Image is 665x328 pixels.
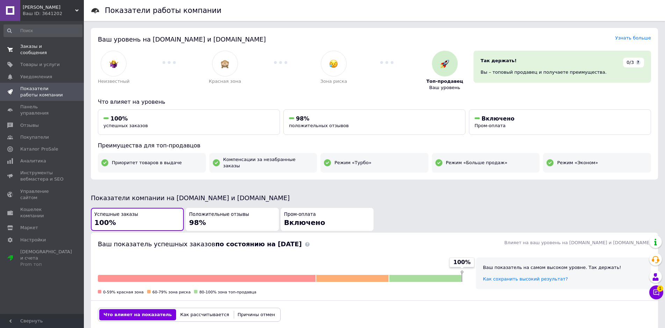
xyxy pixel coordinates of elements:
b: по состоянию на [DATE] [215,240,302,248]
button: ВключеноПром-оплата [469,109,651,135]
div: Ваш показатель на самом высоком уровне. Так держать! [483,264,644,271]
button: 98%положительных отзывов [283,109,465,135]
span: Неизвестный [98,78,130,85]
span: Товары и услуги [20,61,60,68]
span: [DEMOGRAPHIC_DATA] и счета [20,249,72,268]
span: Уведомления [20,74,52,80]
span: Настройки [20,237,46,243]
span: Успешные заказы [94,211,138,218]
span: 100% [94,218,116,227]
button: Как рассчитывается [176,309,233,320]
span: Пром-оплата [284,211,316,218]
span: 98% [189,218,206,227]
span: Панель управления [20,104,65,116]
span: 60-79% зона риска [152,290,190,294]
span: ? [636,60,641,65]
span: Кошелек компании [20,206,65,219]
a: Узнать больше [615,35,651,41]
span: Ваш уровень на [DOMAIN_NAME] и [DOMAIN_NAME] [98,36,266,43]
button: Успешные заказы100% [91,208,184,231]
input: Поиск [3,24,82,37]
span: Заказы и сообщения [20,43,65,56]
span: 80-100% зона топ-продавца [199,290,256,294]
button: Что влияет на показатель [99,309,176,320]
span: успешных заказов [103,123,148,128]
span: Режим «Турбо» [334,160,371,166]
span: положительных отзывов [289,123,349,128]
span: 100% [453,258,470,266]
span: Показатели работы компании [20,86,65,98]
span: Аналитика [20,158,46,164]
span: Управление сайтом [20,188,65,201]
span: Отзывы [20,122,39,129]
span: Так держать! [480,58,516,63]
div: Ваш ID: 3641202 [23,10,84,17]
div: Вы – топовый продавец и получаете преимущества. [480,69,644,75]
img: :see_no_evil: [221,59,229,68]
span: Ваш показатель успешных заказов [98,240,302,248]
a: Как сохранить высокий результат? [483,276,568,282]
span: Пром-оплата [475,123,506,128]
h1: Показатели работы компании [105,6,222,15]
span: Положительные отзывы [189,211,249,218]
button: Пром-оплатаВключено [281,208,374,231]
img: :disappointed_relieved: [329,59,338,68]
button: 100%успешных заказов [98,109,280,135]
span: Инструменты вебмастера и SEO [20,170,65,182]
button: Причины отмен [233,309,279,320]
span: Влияет на ваш уровень на [DOMAIN_NAME] и [DOMAIN_NAME] [504,240,651,245]
span: Включено [284,218,325,227]
span: Покупатели [20,134,49,140]
span: Каталог ProSale [20,146,58,152]
span: Маркет [20,225,38,231]
img: :woman-shrugging: [109,59,118,68]
span: Режим «Больше продаж» [446,160,507,166]
span: Фитнес Одежда [23,4,75,10]
span: Преимущества для топ-продавцов [98,142,200,149]
span: Топ-продавец [426,78,463,85]
span: Ваш уровень [429,85,460,91]
span: 98% [296,115,309,122]
span: 0-59% красная зона [103,290,144,294]
img: :rocket: [440,59,449,68]
span: Приоритет товаров в выдаче [112,160,182,166]
span: Красная зона [209,78,241,85]
span: Зона риска [320,78,347,85]
span: Режим «Эконом» [557,160,598,166]
span: Включено [482,115,514,122]
button: Положительные отзывы98% [186,208,279,231]
div: Prom топ [20,261,72,268]
span: 1 [657,285,663,292]
span: Что влияет на уровень [98,99,165,105]
button: Чат с покупателем1 [649,285,663,299]
span: Показатели компании на [DOMAIN_NAME] и [DOMAIN_NAME] [91,194,290,202]
span: Компенсации за незабранные заказы [223,156,314,169]
div: 0/3 [623,58,644,67]
span: 100% [110,115,128,122]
